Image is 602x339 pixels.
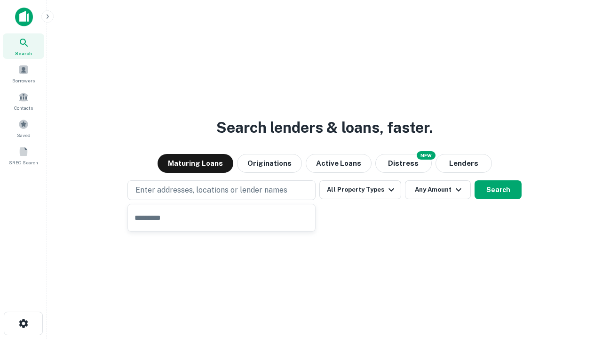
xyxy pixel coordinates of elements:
button: All Property Types [319,180,401,199]
button: Search [475,180,522,199]
a: Borrowers [3,61,44,86]
span: SREO Search [9,159,38,166]
img: capitalize-icon.png [15,8,33,26]
button: Lenders [436,154,492,173]
button: Enter addresses, locations or lender names [127,180,316,200]
div: NEW [417,151,436,160]
button: Originations [237,154,302,173]
span: Search [15,49,32,57]
a: SREO Search [3,143,44,168]
a: Saved [3,115,44,141]
button: Maturing Loans [158,154,233,173]
h3: Search lenders & loans, faster. [216,116,433,139]
span: Contacts [14,104,33,112]
span: Saved [17,131,31,139]
a: Contacts [3,88,44,113]
button: Active Loans [306,154,372,173]
a: Search [3,33,44,59]
button: Search distressed loans with lien and other non-mortgage details. [375,154,432,173]
span: Borrowers [12,77,35,84]
button: Any Amount [405,180,471,199]
iframe: Chat Widget [555,264,602,309]
p: Enter addresses, locations or lender names [135,185,287,196]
